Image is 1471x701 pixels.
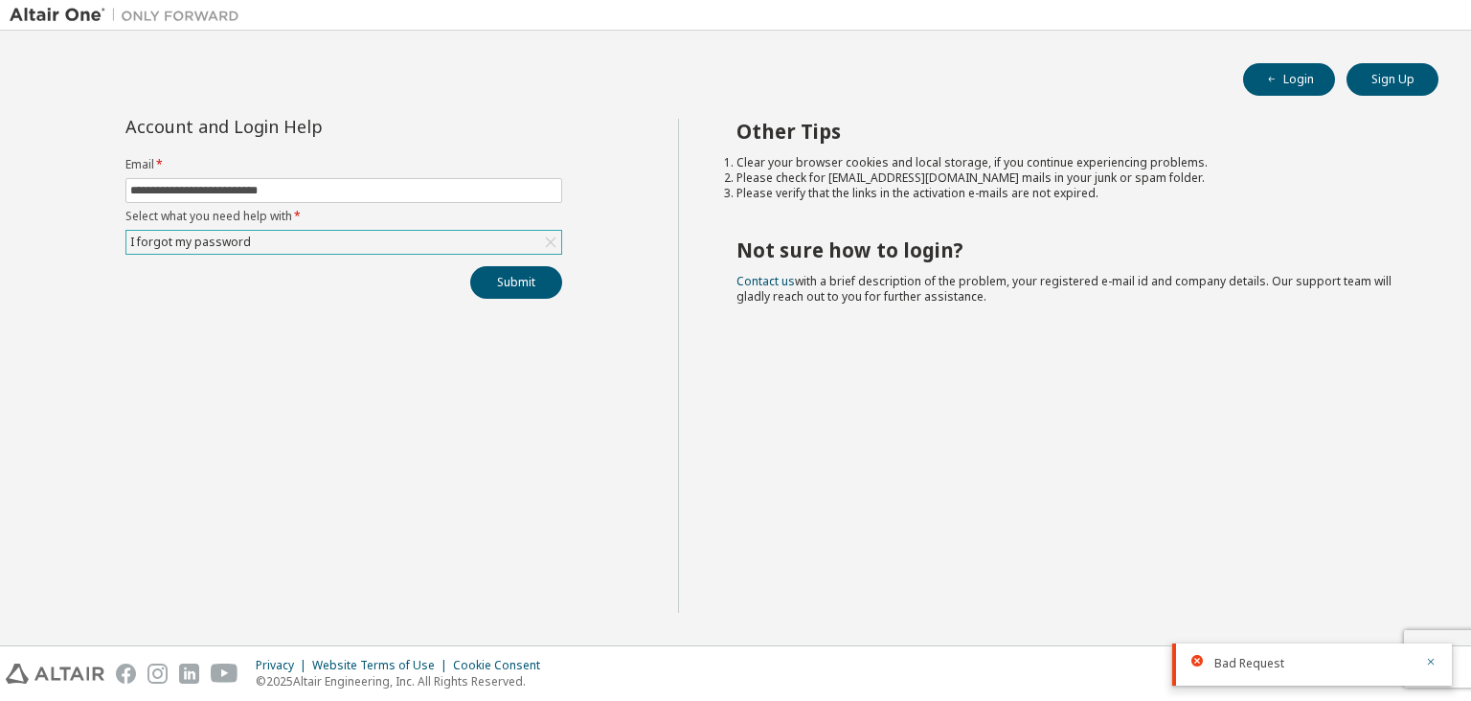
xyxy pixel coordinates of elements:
[736,237,1405,262] h2: Not sure how to login?
[6,664,104,684] img: altair_logo.svg
[736,170,1405,186] li: Please check for [EMAIL_ADDRESS][DOMAIN_NAME] mails in your junk or spam folder.
[736,186,1405,201] li: Please verify that the links in the activation e-mails are not expired.
[125,157,562,172] label: Email
[256,673,552,690] p: © 2025 Altair Engineering, Inc. All Rights Reserved.
[736,119,1405,144] h2: Other Tips
[736,273,1392,305] span: with a brief description of the problem, your registered e-mail id and company details. Our suppo...
[116,664,136,684] img: facebook.svg
[1243,63,1335,96] button: Login
[312,658,453,673] div: Website Terms of Use
[1347,63,1438,96] button: Sign Up
[125,119,475,134] div: Account and Login Help
[453,658,552,673] div: Cookie Consent
[470,266,562,299] button: Submit
[125,209,562,224] label: Select what you need help with
[736,155,1405,170] li: Clear your browser cookies and local storage, if you continue experiencing problems.
[10,6,249,25] img: Altair One
[179,664,199,684] img: linkedin.svg
[127,232,254,253] div: I forgot my password
[736,273,795,289] a: Contact us
[126,231,561,254] div: I forgot my password
[1214,656,1284,671] span: Bad Request
[256,658,312,673] div: Privacy
[147,664,168,684] img: instagram.svg
[211,664,238,684] img: youtube.svg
